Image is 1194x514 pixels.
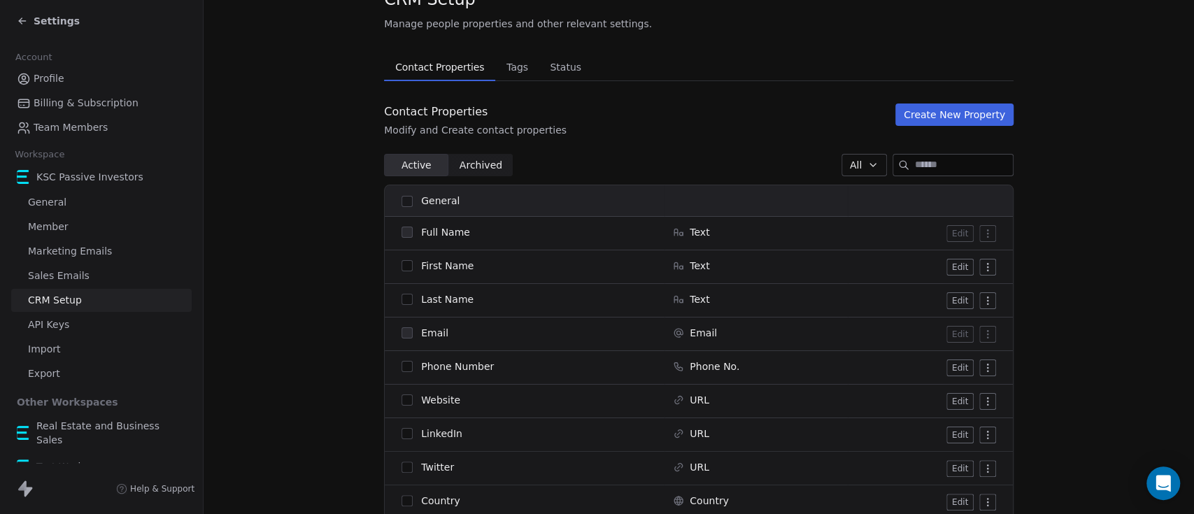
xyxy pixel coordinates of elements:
[421,460,454,474] span: Twitter
[17,170,31,184] img: 55211_Kane%20Street%20Capital_Logo_AC-01.png
[460,158,502,173] span: Archived
[421,326,448,340] span: Email
[421,292,474,306] span: Last Name
[421,494,460,508] span: Country
[946,225,974,242] button: Edit
[544,57,587,77] span: Status
[28,342,60,357] span: Import
[501,57,534,77] span: Tags
[421,194,460,208] span: General
[28,317,69,332] span: API Keys
[946,393,974,410] button: Edit
[946,326,974,343] button: Edit
[36,459,113,473] span: Test Workspace
[11,215,192,238] a: Member
[28,293,82,308] span: CRM Setup
[690,225,709,239] span: Text
[11,240,192,263] a: Marketing Emails
[850,158,862,173] span: All
[116,483,194,494] a: Help & Support
[1146,466,1180,500] div: Open Intercom Messenger
[28,220,69,234] span: Member
[421,427,462,441] span: LinkedIn
[690,494,729,508] span: Country
[384,123,567,137] div: Modify and Create contact properties
[11,191,192,214] a: General
[28,244,112,259] span: Marketing Emails
[895,103,1014,126] button: Create New Property
[11,362,192,385] a: Export
[34,71,64,86] span: Profile
[34,120,108,135] span: Team Members
[9,144,71,165] span: Workspace
[28,366,60,381] span: Export
[690,359,739,373] span: Phone No.
[946,359,974,376] button: Edit
[384,17,652,31] span: Manage people properties and other relevant settings.
[11,92,192,115] a: Billing & Subscription
[690,292,709,306] span: Text
[130,483,194,494] span: Help & Support
[28,195,66,210] span: General
[421,259,474,273] span: First Name
[690,259,709,273] span: Text
[34,14,80,28] span: Settings
[11,391,124,413] span: Other Workspaces
[421,225,470,239] span: Full Name
[36,419,186,447] span: Real Estate and Business Sales
[11,289,192,312] a: CRM Setup
[690,460,709,474] span: URL
[946,427,974,443] button: Edit
[11,338,192,361] a: Import
[946,460,974,477] button: Edit
[384,103,567,120] div: Contact Properties
[421,359,494,373] span: Phone Number
[946,292,974,309] button: Edit
[690,393,709,407] span: URL
[11,116,192,139] a: Team Members
[390,57,490,77] span: Contact Properties
[421,393,460,407] span: Website
[17,14,80,28] a: Settings
[9,47,58,68] span: Account
[11,313,192,336] a: API Keys
[11,264,192,287] a: Sales Emails
[36,170,143,184] span: KSC Passive Investors
[17,459,31,473] img: 55211_Kane%20Street%20Capital_Logo_AC-01.png
[28,269,90,283] span: Sales Emails
[11,67,192,90] a: Profile
[946,494,974,511] button: Edit
[34,96,138,110] span: Billing & Subscription
[946,259,974,276] button: Edit
[690,427,709,441] span: URL
[690,326,717,340] span: Email
[17,426,31,440] img: 55211_Kane%20Street%20Capital_Logo_AC-01.png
